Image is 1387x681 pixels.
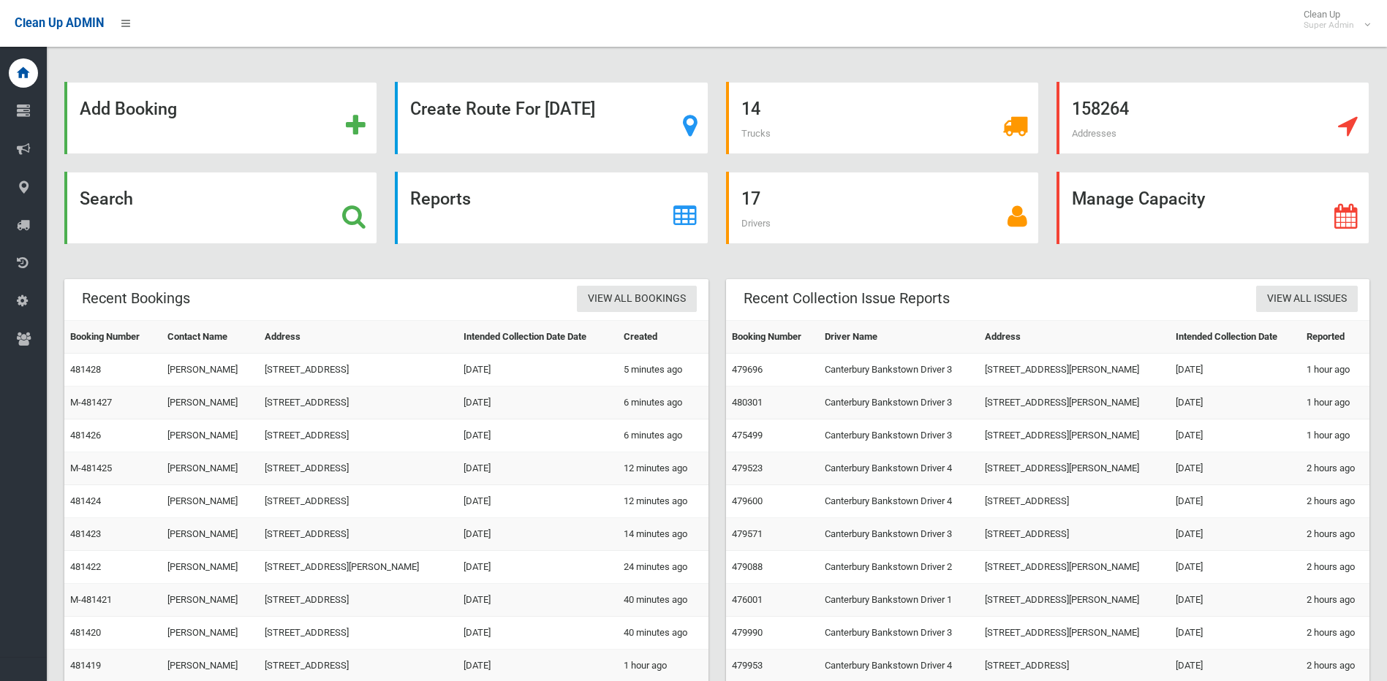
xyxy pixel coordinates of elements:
[819,387,979,419] td: Canterbury Bankstown Driver 3
[819,452,979,485] td: Canterbury Bankstown Driver 4
[1304,20,1354,31] small: Super Admin
[64,172,377,244] a: Search
[979,485,1170,518] td: [STREET_ADDRESS]
[259,518,457,551] td: [STREET_ADDRESS]
[458,452,619,485] td: [DATE]
[1170,452,1300,485] td: [DATE]
[259,354,457,387] td: [STREET_ADDRESS]
[64,82,377,154] a: Add Booking
[162,485,260,518] td: [PERSON_NAME]
[1301,387,1369,419] td: 1 hour ago
[410,189,471,209] strong: Reports
[1072,99,1129,119] strong: 158264
[732,430,763,441] a: 475499
[1170,584,1300,617] td: [DATE]
[458,518,619,551] td: [DATE]
[259,617,457,650] td: [STREET_ADDRESS]
[979,584,1170,617] td: [STREET_ADDRESS][PERSON_NAME]
[1170,551,1300,584] td: [DATE]
[618,518,708,551] td: 14 minutes ago
[741,218,771,229] span: Drivers
[259,321,457,354] th: Address
[395,82,708,154] a: Create Route For [DATE]
[1301,452,1369,485] td: 2 hours ago
[458,584,619,617] td: [DATE]
[162,617,260,650] td: [PERSON_NAME]
[618,419,708,452] td: 6 minutes ago
[618,354,708,387] td: 5 minutes ago
[1072,128,1116,139] span: Addresses
[70,364,101,375] a: 481428
[1301,321,1369,354] th: Reported
[70,430,101,441] a: 481426
[70,463,112,473] a: M-481425
[741,99,760,119] strong: 14
[819,518,979,551] td: Canterbury Bankstown Driver 3
[1170,387,1300,419] td: [DATE]
[618,485,708,518] td: 12 minutes ago
[70,561,101,572] a: 481422
[618,387,708,419] td: 6 minutes ago
[819,617,979,650] td: Canterbury Bankstown Driver 3
[162,419,260,452] td: [PERSON_NAME]
[732,660,763,671] a: 479953
[458,354,619,387] td: [DATE]
[819,584,979,617] td: Canterbury Bankstown Driver 1
[70,528,101,539] a: 481423
[1256,286,1358,313] a: View All Issues
[979,387,1170,419] td: [STREET_ADDRESS][PERSON_NAME]
[979,419,1170,452] td: [STREET_ADDRESS][PERSON_NAME]
[80,189,133,209] strong: Search
[410,99,595,119] strong: Create Route For [DATE]
[979,452,1170,485] td: [STREET_ADDRESS][PERSON_NAME]
[1170,321,1300,354] th: Intended Collection Date
[1170,518,1300,551] td: [DATE]
[979,321,1170,354] th: Address
[577,286,697,313] a: View All Bookings
[162,321,260,354] th: Contact Name
[732,561,763,572] a: 479088
[1301,485,1369,518] td: 2 hours ago
[162,518,260,551] td: [PERSON_NAME]
[1057,172,1369,244] a: Manage Capacity
[1170,419,1300,452] td: [DATE]
[259,584,457,617] td: [STREET_ADDRESS]
[618,321,708,354] th: Created
[259,452,457,485] td: [STREET_ADDRESS]
[70,594,112,605] a: M-481421
[1170,354,1300,387] td: [DATE]
[162,387,260,419] td: [PERSON_NAME]
[732,594,763,605] a: 476001
[726,82,1039,154] a: 14 Trucks
[458,387,619,419] td: [DATE]
[819,419,979,452] td: Canterbury Bankstown Driver 3
[819,551,979,584] td: Canterbury Bankstown Driver 2
[1072,189,1205,209] strong: Manage Capacity
[259,419,457,452] td: [STREET_ADDRESS]
[979,551,1170,584] td: [STREET_ADDRESS][PERSON_NAME]
[1296,9,1369,31] span: Clean Up
[1170,485,1300,518] td: [DATE]
[80,99,177,119] strong: Add Booking
[618,584,708,617] td: 40 minutes ago
[732,495,763,506] a: 479600
[741,189,760,209] strong: 17
[64,321,162,354] th: Booking Number
[819,354,979,387] td: Canterbury Bankstown Driver 3
[979,354,1170,387] td: [STREET_ADDRESS][PERSON_NAME]
[70,660,101,671] a: 481419
[618,617,708,650] td: 40 minutes ago
[1301,354,1369,387] td: 1 hour ago
[162,584,260,617] td: [PERSON_NAME]
[162,551,260,584] td: [PERSON_NAME]
[162,354,260,387] td: [PERSON_NAME]
[732,364,763,375] a: 479696
[70,627,101,638] a: 481420
[979,518,1170,551] td: [STREET_ADDRESS]
[458,419,619,452] td: [DATE]
[732,627,763,638] a: 479990
[726,284,967,313] header: Recent Collection Issue Reports
[458,485,619,518] td: [DATE]
[70,397,112,408] a: M-481427
[618,551,708,584] td: 24 minutes ago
